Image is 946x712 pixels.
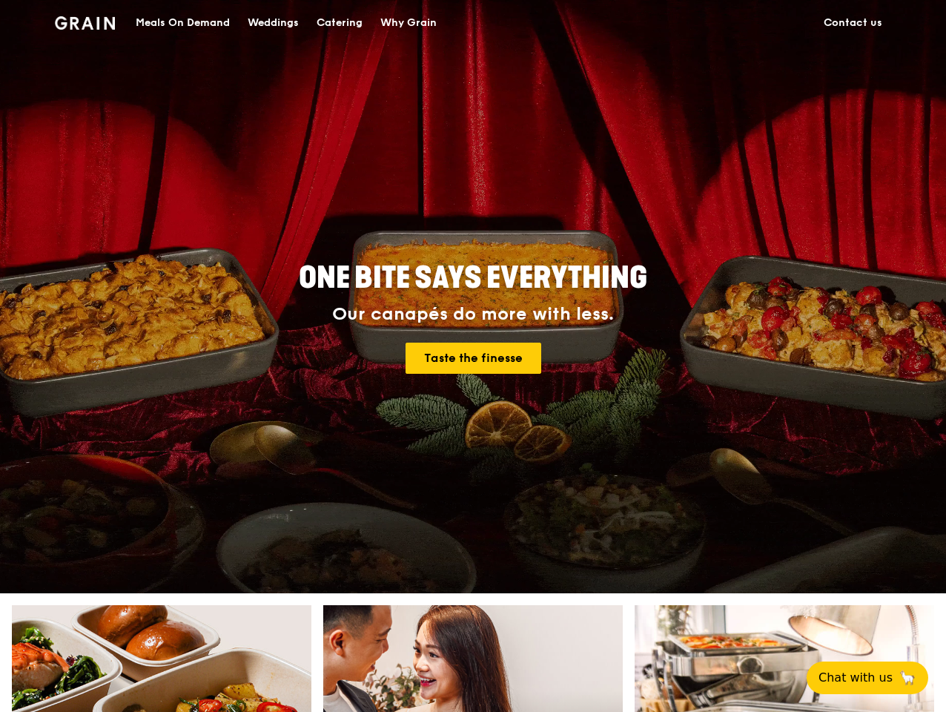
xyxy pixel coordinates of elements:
[136,1,230,45] div: Meals On Demand
[317,1,363,45] div: Catering
[55,16,115,30] img: Grain
[818,669,893,687] span: Chat with us
[807,662,928,694] button: Chat with us🦙
[380,1,437,45] div: Why Grain
[371,1,446,45] a: Why Grain
[406,343,541,374] a: Taste the finesse
[299,260,647,296] span: ONE BITE SAYS EVERYTHING
[239,1,308,45] a: Weddings
[899,669,916,687] span: 🦙
[248,1,299,45] div: Weddings
[206,304,740,325] div: Our canapés do more with less.
[815,1,891,45] a: Contact us
[308,1,371,45] a: Catering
